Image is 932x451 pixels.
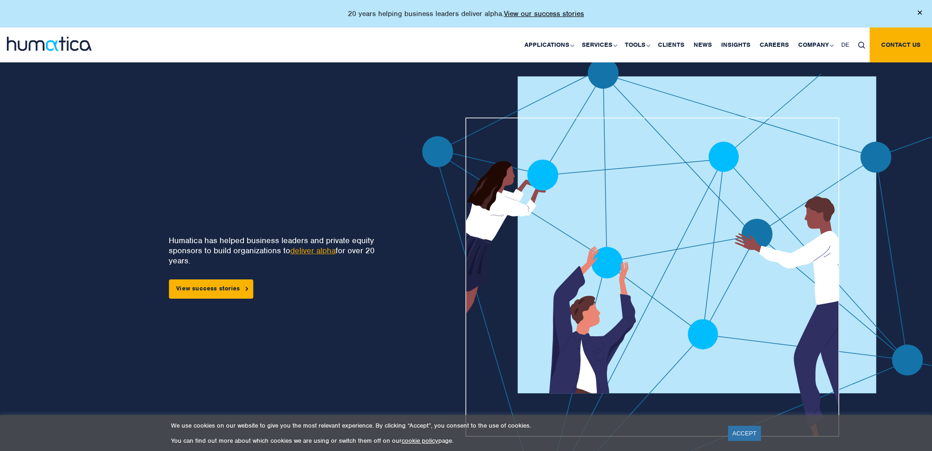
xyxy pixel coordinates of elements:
a: View our success stories [504,9,584,18]
a: News [689,28,717,62]
a: DE [837,28,854,62]
a: cookie policy [402,437,438,445]
a: Services [577,28,620,62]
p: Humatica has helped business leaders and private equity sponsors to build organizations to for ov... [169,235,396,266]
p: We use cookies on our website to give you the most relevant experience. By clicking “Accept”, you... [171,422,717,429]
img: search_icon [858,42,865,49]
a: Company [794,28,837,62]
span: DE [841,41,849,49]
a: deliver alpha [290,245,336,256]
a: View success stories [169,279,253,299]
a: Insights [717,28,755,62]
a: Contact us [870,28,932,62]
a: Careers [755,28,794,62]
a: Applications [520,28,577,62]
a: Clients [653,28,689,62]
a: Tools [620,28,653,62]
img: arrowicon [245,287,248,291]
p: You can find out more about which cookies we are using or switch them off on our page. [171,437,717,445]
a: ACCEPT [728,426,761,441]
img: logo [7,37,92,51]
p: 20 years helping business leaders deliver alpha. [348,9,584,18]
